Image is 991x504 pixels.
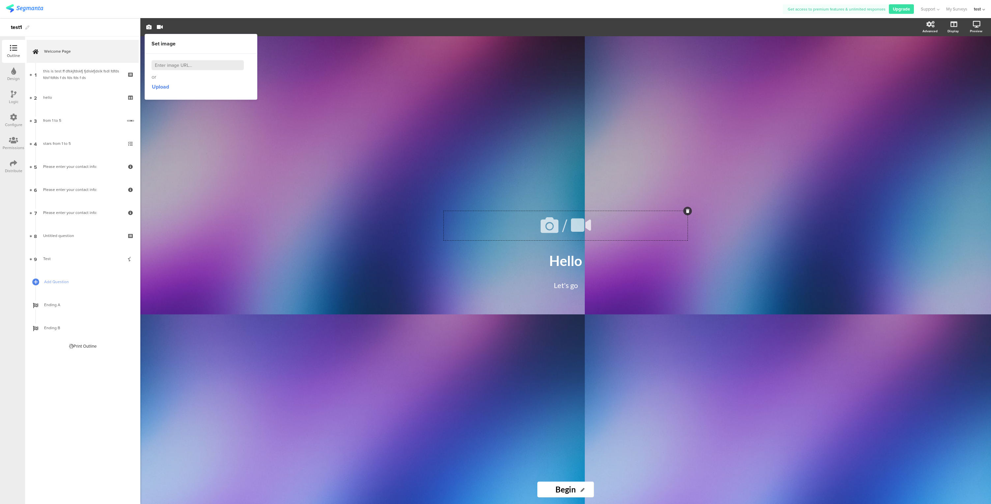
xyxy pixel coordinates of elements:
div: test [974,6,981,12]
a: Ending A [27,293,139,316]
div: Design [7,76,20,82]
span: 5 [34,163,37,170]
a: Welcome Page [27,40,139,63]
input: Enter image URL... [152,60,244,70]
a: Ending B [27,316,139,339]
span: Ending B [44,325,128,331]
span: Set image [152,40,176,47]
span: 3 [34,117,37,124]
div: Configure [5,122,22,128]
span: Upgrade [893,6,910,12]
div: Please enter your contact info: [43,209,122,216]
span: 6 [34,186,37,193]
p: Hello [444,252,688,269]
a: 1 this is test ff dfskjfdskfj fjdlskfjdslk fsdl fdfds fdsf fdfds f ds fds fds f ds [27,63,139,86]
a: 3 from 1 to 5 [27,109,139,132]
div: Please enter your contact info: [43,163,122,170]
div: Preview [970,29,982,34]
span: Upload [152,83,169,91]
div: Advanced [922,29,938,34]
div: Print Outline [69,343,97,349]
div: test1 [11,22,22,33]
a: 6 Please enter your contact info: [27,178,139,201]
a: 4 stars from 1 to 5 [27,132,139,155]
div: from 1 to 5 [43,117,122,124]
span: 9 [34,255,37,262]
span: 4 [34,140,37,147]
div: Please enter your contact info: [43,186,122,193]
span: Welcome Page [44,48,128,55]
span: / [562,213,567,239]
div: Permissions [3,145,24,151]
div: hello [43,94,122,101]
span: Get access to premium features & unlimited responses [788,6,886,12]
div: Display [948,29,959,34]
span: Support [921,6,935,12]
img: segmanta logo [6,4,43,13]
span: Add Question [44,279,128,285]
p: Let's go [450,280,681,291]
a: 7 Please enter your contact info: [27,201,139,224]
input: Start [537,482,594,497]
div: Distribute [5,168,22,174]
span: or [152,73,156,81]
button: Upload [152,81,169,93]
div: this is test ff dfskjfdskfj fjdlskfjdslk fsdl fdfds fdsf fdfds f ds fds fds f ds [43,68,122,81]
a: 5 Please enter your contact info: [27,155,139,178]
div: Test [43,255,122,262]
div: stars from 1 to 5 [43,140,122,147]
span: 2 [34,94,37,101]
a: 8 Untitled question [27,224,139,247]
span: Untitled question [43,233,74,239]
a: 2 hello [27,86,139,109]
div: Logic [9,99,18,105]
a: 9 Test [27,247,139,270]
span: 7 [34,209,37,216]
span: 1 [35,71,37,78]
span: Ending A [44,302,128,308]
span: 8 [34,232,37,239]
div: Outline [7,53,20,59]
